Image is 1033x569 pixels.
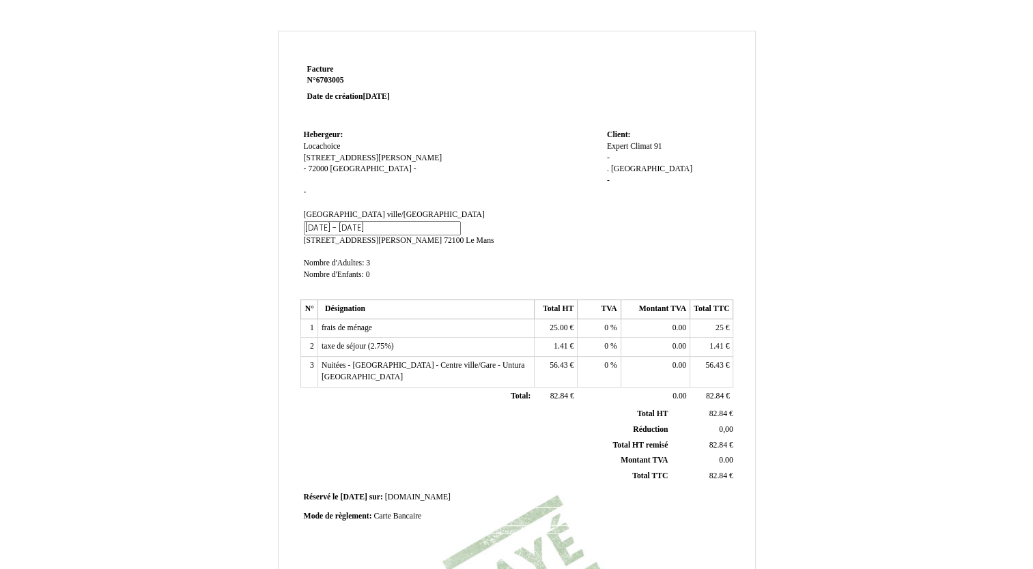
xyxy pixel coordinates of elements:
[654,142,662,151] span: 91
[673,392,686,400] span: 0.00
[300,319,317,338] td: 1
[534,387,577,406] td: €
[690,338,733,357] td: €
[534,300,577,319] th: Total HT
[534,357,577,387] td: €
[604,342,608,351] span: 0
[304,188,307,196] span: -
[444,236,464,245] span: 72100
[670,407,735,422] td: €
[466,236,494,245] span: Le Mans
[673,342,686,351] span: 0.00
[304,512,372,521] span: Mode de règlement:
[632,471,668,480] span: Total TTC
[300,357,317,387] td: 3
[316,76,344,85] span: 6703005
[534,319,577,338] td: €
[304,493,339,501] span: Réservé le
[690,319,733,338] td: €
[716,323,724,332] span: 25
[709,409,727,418] span: 82.84
[706,392,724,400] span: 82.84
[511,392,530,400] span: Total:
[304,142,341,151] span: Locachoice
[633,425,668,434] span: Réduction
[578,319,621,338] td: %
[719,425,733,434] span: 0,00
[578,357,621,387] td: %
[604,323,608,332] span: 0
[304,210,485,219] span: [GEOGRAPHIC_DATA] ville/[GEOGRAPHIC_DATA]
[11,5,52,46] button: Ouvrir le widget de chat LiveChat
[709,471,727,480] span: 82.84
[366,270,370,279] span: 0
[304,164,307,173] span: -
[385,493,451,501] span: [DOMAIN_NAME]
[304,154,442,162] span: [STREET_ADDRESS][PERSON_NAME]
[690,357,733,387] td: €
[307,65,334,74] span: Facture
[317,300,534,319] th: Désignation
[300,300,317,319] th: N°
[670,469,735,484] td: €
[621,456,668,465] span: Montant TVA
[690,387,733,406] td: €
[373,512,421,521] span: Carte Bancaire
[307,75,470,86] strong: N°
[322,342,394,351] span: taxe de séjour (2.75%)
[308,164,411,173] span: 72000 [GEOGRAPHIC_DATA]
[322,323,372,332] span: frais de ménage
[322,361,524,381] span: Nuitées - [GEOGRAPHIC_DATA] - Centre ville/Gare - Untura [GEOGRAPHIC_DATA]
[304,130,343,139] span: Hebergeur:
[304,270,364,279] span: Nombre d'Enfants:
[705,361,723,370] span: 56.43
[670,437,735,453] td: €
[366,259,370,267] span: 3
[550,361,567,370] span: 56.43
[550,392,568,400] span: 82.84
[304,259,365,267] span: Nombre d'Adultes:
[673,323,686,332] span: 0.00
[607,142,652,151] span: Expert Climat
[304,236,442,245] span: [STREET_ADDRESS][PERSON_NAME]
[340,493,367,501] span: [DATE]
[621,300,690,319] th: Montant TVA
[369,493,383,501] span: sur:
[607,176,610,185] span: -
[690,300,733,319] th: Total TTC
[554,342,567,351] span: 1.41
[414,164,416,173] span: -
[578,338,621,357] td: %
[719,456,733,465] span: 0.00
[709,342,723,351] span: 1.41
[611,164,692,173] span: [GEOGRAPHIC_DATA]
[607,130,630,139] span: Client:
[607,164,609,173] span: .
[578,300,621,319] th: TVA
[363,92,389,101] span: [DATE]
[709,441,727,450] span: 82.84
[637,409,668,418] span: Total HT
[534,338,577,357] td: €
[307,92,390,101] strong: Date de création
[607,154,610,162] span: -
[550,323,567,332] span: 25.00
[612,441,668,450] span: Total HT remisé
[673,361,686,370] span: 0.00
[604,361,608,370] span: 0
[300,338,317,357] td: 2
